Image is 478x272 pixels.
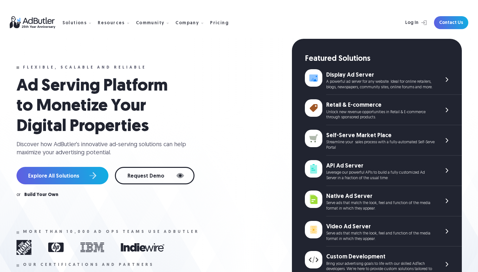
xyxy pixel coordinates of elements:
div: Discover how AdButler's innovative ad-serving solutions can help maximize your advertising potent... [17,141,191,157]
div: Company [175,21,199,26]
div: Video Ad Server [326,223,435,231]
div: Display Ad Server [326,71,435,79]
a: Build Your Own [24,193,58,197]
div: Retail & E-commerce [326,101,435,109]
a: Contact Us [434,16,468,29]
div: or [17,193,20,197]
div: Self-Serve Market Place [326,132,435,140]
div: Flexible, scalable and reliable [23,65,146,70]
a: Log In [388,16,430,29]
div: Resources [98,21,125,26]
div: Unlock new revenue opportunities in Retail & E-commerce through sponsored products. [326,110,435,121]
div: API Ad Server [326,162,435,170]
div: Solutions [62,21,87,26]
div: Native Ad Server [326,192,435,201]
div: Community [136,21,165,26]
a: Native Ad Server Serve ads that match the look, feel and function of the media format in which th... [305,186,462,216]
a: Self-Serve Market Place Streamline your sales process with a fully-automated Self-Serve Portal [305,125,462,156]
div: Serve ads that match the look, feel and function of the media format in which they appear. [326,201,435,212]
div: A powerful ad server for any website. Ideal for online retailers, blogs, newspapers, community si... [326,79,435,90]
a: Pricing [210,20,234,26]
div: Featured Solutions [305,54,462,65]
div: Pricing [210,21,229,26]
a: Explore All Solutions [17,167,108,184]
div: Custom Development [326,253,435,261]
a: Display Ad Server A powerful ad server for any website. Ideal for online retailers, blogs, newspa... [305,65,462,95]
div: Leverage our powerful APIs to build a fully customized Ad Server in a fraction of the usual time [326,170,435,181]
a: API Ad Server Leverage our powerful APIs to build a fully customized Ad Server in a fraction of t... [305,156,462,186]
div: Serve ads that match the look, feel and function of the media format in which they appear. [326,231,435,242]
div: Streamline your sales process with a fully-automated Self-Serve Portal [326,140,435,151]
a: Request Demo [115,167,195,184]
div: More than 10,000 ad ops teams use adbutler [23,230,199,234]
a: Video Ad Server Serve ads that match the look, feel and function of the media format in which the... [305,216,462,247]
h1: Ad Serving Platform to Monetize Your Digital Properties [17,76,185,137]
a: Retail & E-commerce Unlock new revenue opportunities in Retail & E-commerce through sponsored pro... [305,95,462,125]
div: Our certifications and partners [23,263,154,267]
